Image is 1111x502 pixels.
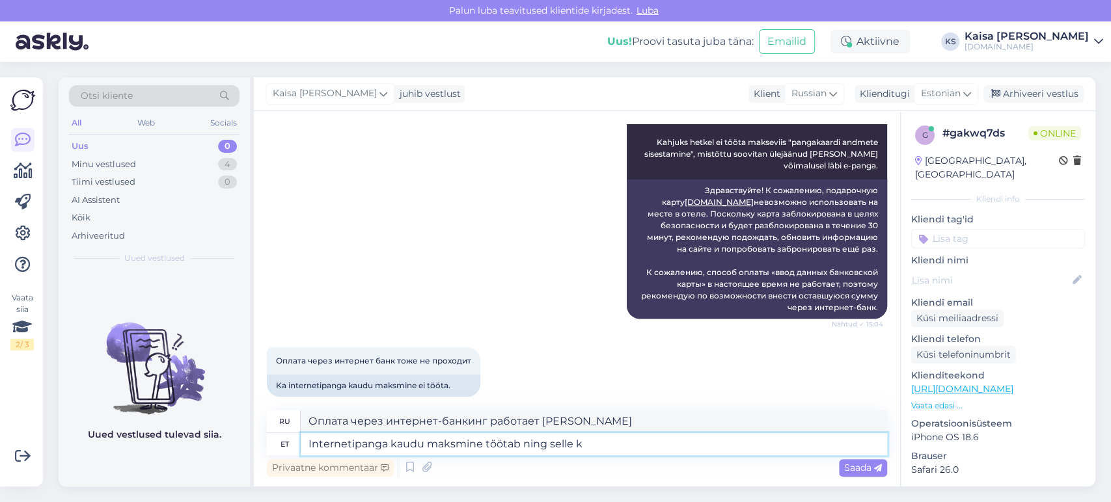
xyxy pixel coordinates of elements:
[844,462,882,473] span: Saada
[72,176,135,189] div: Tiimi vestlused
[267,375,480,397] div: Ka internetipanga kaudu maksmine ei tööta.
[911,369,1085,382] p: Klienditeekond
[124,252,185,264] span: Uued vestlused
[911,296,1085,310] p: Kliendi email
[72,158,136,171] div: Minu vestlused
[965,42,1089,52] div: [DOMAIN_NAME]
[607,34,754,49] div: Proovi tasuta juba täna:
[301,433,887,455] textarea: Internetipanga kaudu maksmine töötab ning selle k
[912,273,1070,287] input: Lisa nimi
[267,459,394,477] div: Privaatne kommentaar
[72,194,120,207] div: AI Assistent
[965,31,1089,42] div: Kaisa [PERSON_NAME]
[983,85,1084,103] div: Arhiveeri vestlus
[911,193,1085,205] div: Kliendi info
[911,213,1085,226] p: Kliendi tag'id
[922,130,928,140] span: g
[281,433,289,455] div: et
[81,89,133,103] span: Otsi kliente
[273,86,377,101] span: Kaisa [PERSON_NAME]
[10,339,34,350] div: 2 / 3
[135,114,158,131] div: Web
[911,332,1085,346] p: Kliendi telefon
[276,356,471,365] span: Оплата через интернет банк тоже не проходит
[301,410,887,432] textarea: Оплата через интернет-банкинг работает [PERSON_NAME]
[748,87,780,101] div: Klient
[72,140,89,153] div: Uus
[942,125,1028,141] div: # gakwq7ds
[218,158,237,171] div: 4
[911,463,1085,477] p: Safari 26.0
[218,176,237,189] div: 0
[911,449,1085,463] p: Brauser
[791,86,827,101] span: Russian
[855,87,910,101] div: Klienditugi
[10,88,35,112] img: Askly Logo
[911,430,1085,444] p: iPhone OS 18.6
[72,230,125,243] div: Arhiveeritud
[911,229,1085,248] input: Lisa tag
[911,310,1004,327] div: Küsi meiliaadressi
[271,397,320,407] span: 15:04
[830,30,910,53] div: Aktiivne
[59,299,250,416] img: No chats
[941,33,959,51] div: KS
[394,87,461,101] div: juhib vestlust
[1028,126,1081,140] span: Online
[921,86,961,101] span: Estonian
[911,383,1013,395] a: [URL][DOMAIN_NAME]
[279,410,290,432] div: ru
[208,114,240,131] div: Socials
[965,31,1103,52] a: Kaisa [PERSON_NAME][DOMAIN_NAME]
[911,400,1085,412] p: Vaata edasi ...
[832,319,883,329] span: Nähtud ✓ 15:04
[69,114,84,131] div: All
[915,154,1059,181] div: [GEOGRAPHIC_DATA], [GEOGRAPHIC_DATA]
[88,428,221,442] p: Uued vestlused tulevad siia.
[218,140,237,153] div: 0
[911,346,1016,363] div: Küsi telefoninumbrit
[607,35,632,47] b: Uus!
[911,254,1085,267] p: Kliendi nimi
[10,292,34,350] div: Vaata siia
[759,29,815,54] button: Emailid
[72,211,90,224] div: Kõik
[911,417,1085,430] p: Operatsioonisüsteem
[627,179,887,319] div: Здравствуйте! К сожалению, подарочную карту невозможно использовать на месте в отеле. Поскольку к...
[633,5,663,16] span: Luba
[685,197,754,207] a: [DOMAIN_NAME]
